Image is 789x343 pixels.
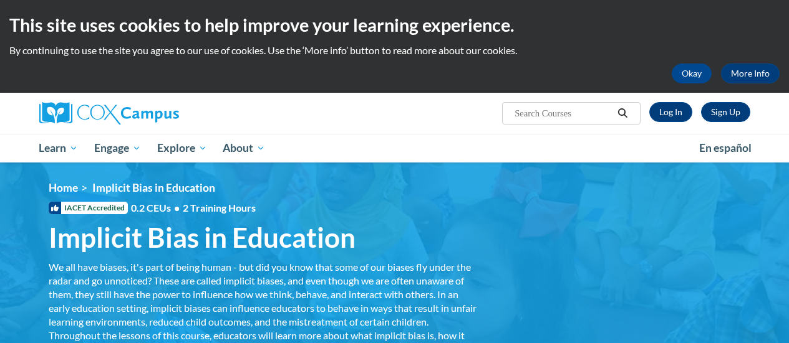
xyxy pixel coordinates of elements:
[92,181,215,194] span: Implicit Bias in Education
[513,106,613,121] input: Search Courses
[215,134,273,162] a: About
[701,102,750,122] a: Register
[49,181,78,194] a: Home
[39,102,179,125] img: Cox Campus
[39,102,264,125] a: Cox Campus
[30,134,760,162] div: Main menu
[39,141,78,156] span: Learn
[49,202,128,214] span: IACET Accredited
[699,141,752,154] span: En español
[94,141,141,156] span: Engage
[649,102,692,122] a: Log In
[149,134,215,162] a: Explore
[31,134,87,162] a: Learn
[131,201,256,215] span: 0.2 CEUs
[174,202,180,214] span: •
[613,106,632,121] button: Search
[9,12,780,37] h2: This site uses cookies to help improve your learning experience.
[157,141,207,156] span: Explore
[721,63,780,83] a: More Info
[9,44,780,57] p: By continuing to use the site you agree to our use of cookies. Use the ‘More info’ button to read...
[86,134,149,162] a: Engage
[183,202,256,214] span: 2 Training Hours
[49,221,356,254] span: Implicit Bias in Education
[739,293,779,333] iframe: Button to launch messaging window
[691,135,760,161] a: En español
[672,63,712,83] button: Okay
[223,141,265,156] span: About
